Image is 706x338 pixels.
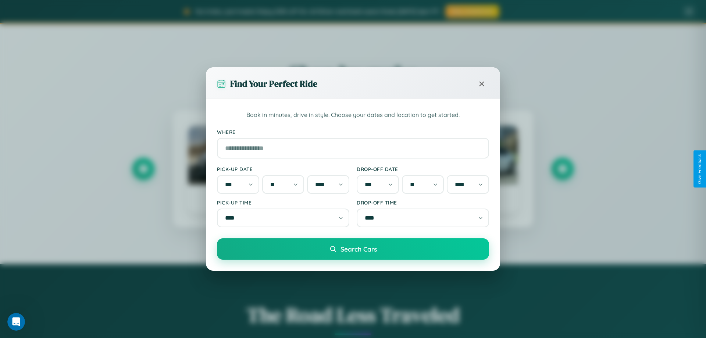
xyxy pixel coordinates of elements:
label: Pick-up Time [217,199,349,206]
span: Search Cars [340,245,377,253]
h3: Find Your Perfect Ride [230,78,317,90]
p: Book in minutes, drive in style. Choose your dates and location to get started. [217,110,489,120]
label: Pick-up Date [217,166,349,172]
label: Drop-off Time [357,199,489,206]
label: Drop-off Date [357,166,489,172]
button: Search Cars [217,238,489,260]
label: Where [217,129,489,135]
